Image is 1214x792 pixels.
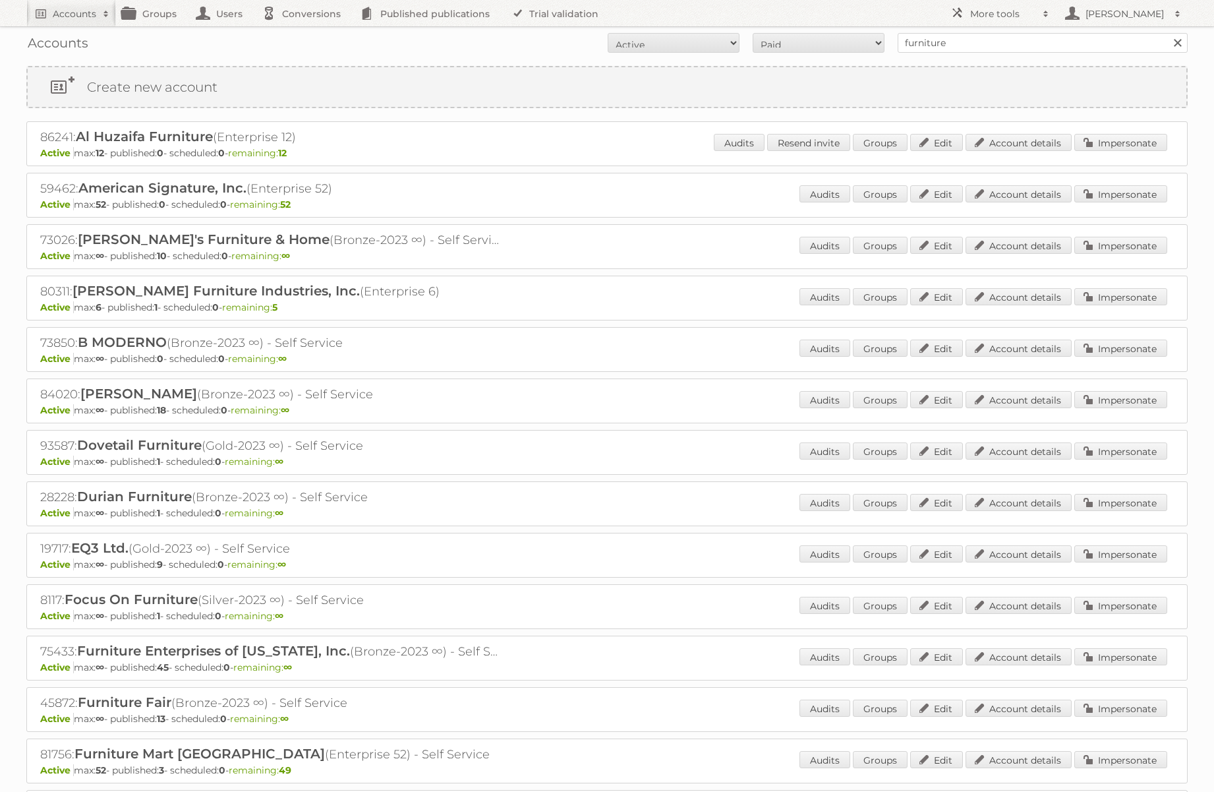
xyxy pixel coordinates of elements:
span: EQ3 Ltd. [71,540,129,556]
a: Audits [714,134,765,151]
a: Edit [910,134,963,151]
span: remaining: [225,610,283,622]
span: Active [40,661,74,673]
a: Audits [799,545,850,563]
span: American Signature, Inc. [78,180,246,196]
a: Account details [966,700,1072,717]
strong: ∞ [96,713,104,725]
strong: 52 [280,198,291,210]
strong: 0 [157,147,163,159]
a: Audits [799,237,850,254]
a: Edit [910,597,963,614]
a: Groups [853,134,908,151]
a: Resend invite [767,134,850,151]
h2: 80311: (Enterprise 6) [40,283,502,300]
strong: ∞ [96,610,104,622]
p: max: - published: - scheduled: - [40,250,1174,262]
a: Impersonate [1074,340,1167,357]
h2: [PERSON_NAME] [1082,7,1168,20]
span: remaining: [231,404,289,416]
strong: 0 [223,661,230,673]
a: Edit [910,237,963,254]
a: Audits [799,185,850,202]
a: Groups [853,700,908,717]
a: Edit [910,751,963,768]
p: max: - published: - scheduled: - [40,559,1174,570]
strong: ∞ [96,507,104,519]
strong: ∞ [277,559,286,570]
a: Audits [799,494,850,511]
a: Impersonate [1074,545,1167,563]
span: remaining: [230,198,291,210]
p: max: - published: - scheduled: - [40,301,1174,313]
a: Groups [853,648,908,665]
a: Impersonate [1074,185,1167,202]
span: remaining: [233,661,292,673]
strong: ∞ [96,250,104,262]
a: Edit [910,700,963,717]
a: Groups [853,340,908,357]
h2: 59462: (Enterprise 52) [40,180,502,197]
span: Dovetail Furniture [77,437,202,453]
strong: 0 [157,353,163,365]
strong: ∞ [96,559,104,570]
a: Account details [966,648,1072,665]
strong: 0 [212,301,219,313]
span: Active [40,764,74,776]
span: Active [40,610,74,622]
a: Groups [853,494,908,511]
h2: 81756: (Enterprise 52) - Self Service [40,746,502,763]
span: Furniture Enterprises of [US_STATE], Inc. [77,643,350,659]
strong: ∞ [96,353,104,365]
a: Edit [910,288,963,305]
strong: 0 [221,404,227,416]
a: Account details [966,442,1072,460]
a: Edit [910,648,963,665]
span: Active [40,353,74,365]
a: Account details [966,134,1072,151]
strong: 10 [157,250,167,262]
strong: 0 [218,353,225,365]
strong: 0 [220,713,227,725]
strong: 5 [272,301,277,313]
strong: 52 [96,198,106,210]
span: remaining: [227,559,286,570]
a: Impersonate [1074,237,1167,254]
span: B MODERNO [78,334,167,350]
a: Impersonate [1074,134,1167,151]
p: max: - published: - scheduled: - [40,456,1174,468]
a: Groups [853,391,908,408]
a: Audits [799,391,850,408]
a: Impersonate [1074,494,1167,511]
a: Audits [799,648,850,665]
span: Durian Furniture [77,489,192,504]
strong: ∞ [96,661,104,673]
a: Impersonate [1074,391,1167,408]
strong: ∞ [275,507,283,519]
span: Active [40,404,74,416]
span: Focus On Furniture [65,592,198,607]
a: Account details [966,597,1072,614]
p: max: - published: - scheduled: - [40,713,1174,725]
strong: 49 [279,764,291,776]
a: Groups [853,185,908,202]
span: remaining: [228,353,287,365]
strong: 0 [217,559,224,570]
strong: 12 [96,147,104,159]
span: [PERSON_NAME] Furniture Industries, Inc. [72,283,360,299]
h2: 28228: (Bronze-2023 ∞) - Self Service [40,489,502,506]
span: remaining: [222,301,277,313]
a: Groups [853,442,908,460]
h2: 86241: (Enterprise 12) [40,129,502,146]
strong: ∞ [278,353,287,365]
span: remaining: [231,250,290,262]
span: Active [40,713,74,725]
a: Groups [853,545,908,563]
span: Active [40,250,74,262]
strong: 0 [215,456,221,468]
a: Impersonate [1074,442,1167,460]
a: Groups [853,288,908,305]
p: max: - published: - scheduled: - [40,661,1174,673]
a: Edit [910,442,963,460]
strong: ∞ [281,250,290,262]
